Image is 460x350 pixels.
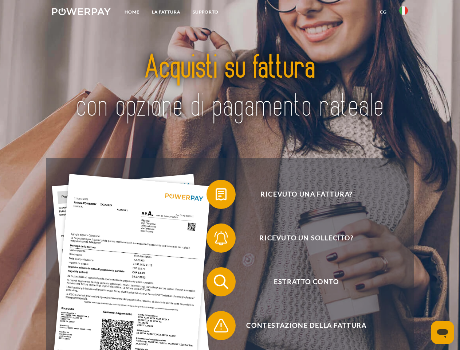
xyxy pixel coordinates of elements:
[207,267,396,296] button: Estratto conto
[217,311,396,340] span: Contestazione della fattura
[212,273,230,291] img: qb_search.svg
[217,267,396,296] span: Estratto conto
[186,5,225,19] a: Supporto
[146,5,186,19] a: LA FATTURA
[212,185,230,203] img: qb_bill.svg
[431,321,454,344] iframe: Pulsante per aprire la finestra di messaggistica
[212,316,230,335] img: qb_warning.svg
[118,5,146,19] a: Home
[374,5,393,19] a: CG
[399,6,408,15] img: it
[207,311,396,340] button: Contestazione della fattura
[207,180,396,209] button: Ricevuto una fattura?
[52,8,111,15] img: logo-powerpay-white.svg
[70,35,390,140] img: title-powerpay_it.svg
[212,229,230,247] img: qb_bell.svg
[217,180,396,209] span: Ricevuto una fattura?
[207,223,396,253] button: Ricevuto un sollecito?
[217,223,396,253] span: Ricevuto un sollecito?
